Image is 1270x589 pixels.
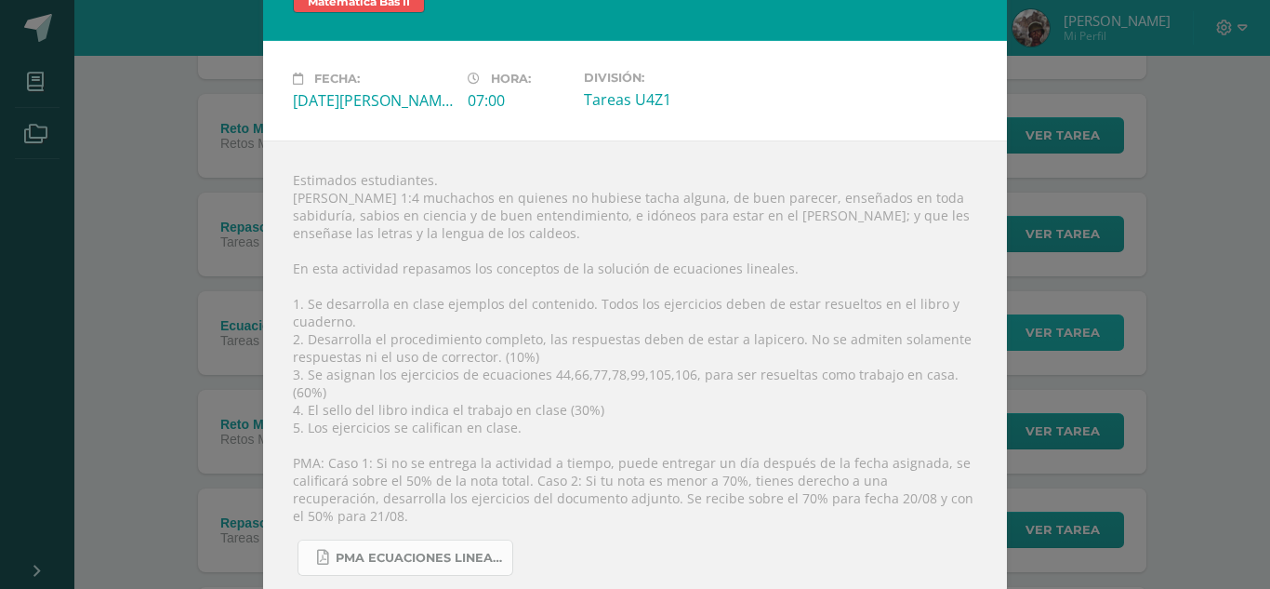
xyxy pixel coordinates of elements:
span: Fecha: [314,72,360,86]
a: PMA Ecuaciones lineales 2.pdf [298,540,513,576]
div: Tareas U4Z1 [584,89,744,110]
span: PMA Ecuaciones lineales 2.pdf [336,551,503,566]
div: [DATE][PERSON_NAME] [293,90,453,111]
span: Hora: [491,72,531,86]
div: 07:00 [468,90,569,111]
label: División: [584,71,744,85]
